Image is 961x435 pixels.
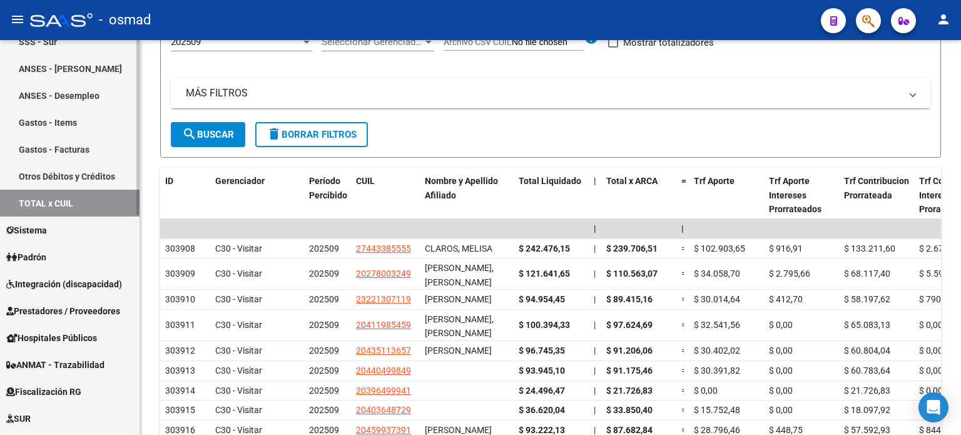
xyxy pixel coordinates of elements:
[681,386,686,396] span: =
[420,168,514,223] datatable-header-cell: Nombre y Apellido Afiliado
[606,366,653,376] span: $ 91.175,46
[182,126,197,141] mat-icon: search
[681,345,686,356] span: =
[304,168,351,223] datatable-header-cell: Período Percibido
[769,366,793,376] span: $ 0,00
[594,176,596,186] span: |
[215,269,262,279] span: C30 - Visitar
[606,269,658,279] span: $ 110.563,07
[769,243,803,253] span: $ 916,91
[215,176,265,186] span: Gerenciador
[309,345,339,356] span: 202509
[844,243,895,253] span: $ 133.211,60
[919,366,943,376] span: $ 0,00
[165,243,195,253] span: 303908
[844,176,909,200] span: Trf Contribucion Prorrateada
[918,392,948,422] div: Open Intercom Messenger
[6,304,120,318] span: Prestadores / Proveedores
[681,320,686,330] span: =
[356,320,411,330] span: 20411985459
[215,386,262,396] span: C30 - Visitar
[606,405,653,415] span: $ 33.850,40
[215,405,262,415] span: C30 - Visitar
[309,320,339,330] span: 202509
[694,366,740,376] span: $ 30.391,82
[322,36,423,48] span: Seleccionar Gerenciador
[182,129,234,140] span: Buscar
[594,425,596,435] span: |
[425,294,492,304] span: [PERSON_NAME]
[936,12,951,27] mat-icon: person
[6,358,104,372] span: ANMAT - Trazabilidad
[514,168,589,223] datatable-header-cell: Total Liquidado
[676,168,689,223] datatable-header-cell: =
[309,269,339,279] span: 202509
[309,366,339,376] span: 202509
[694,386,718,396] span: $ 0,00
[694,320,740,330] span: $ 32.541,56
[519,176,581,186] span: Total Liquidado
[919,345,943,356] span: $ 0,00
[215,243,262,253] span: C30 - Visitar
[519,366,565,376] span: $ 93.945,10
[255,122,368,147] button: Borrar Filtros
[681,294,686,304] span: =
[594,345,596,356] span: |
[606,320,653,330] span: $ 97.624,69
[444,37,512,47] span: Archivo CSV CUIL
[519,345,565,356] span: $ 96.745,35
[309,386,339,396] span: 202509
[160,168,210,223] datatable-header-cell: ID
[425,314,494,339] span: [PERSON_NAME], [PERSON_NAME]
[681,366,686,376] span: =
[694,176,735,186] span: Trf Aporte
[594,320,596,330] span: |
[844,386,890,396] span: $ 21.726,83
[769,269,810,279] span: $ 2.795,66
[356,345,411,356] span: 20435113657
[512,37,584,48] input: Archivo CSV CUIL
[165,366,195,376] span: 303913
[694,269,740,279] span: $ 34.058,70
[769,386,793,396] span: $ 0,00
[356,176,375,186] span: CUIL
[6,250,46,264] span: Padrón
[6,412,31,426] span: SUR
[769,294,803,304] span: $ 412,70
[694,243,745,253] span: $ 102.903,65
[681,269,686,279] span: =
[519,405,565,415] span: $ 36.620,04
[594,269,596,279] span: |
[351,168,420,223] datatable-header-cell: CUIL
[519,243,570,253] span: $ 242.476,15
[356,386,411,396] span: 20396499941
[186,86,900,100] mat-panel-title: MÁS FILTROS
[606,294,653,304] span: $ 89.415,16
[681,176,686,186] span: =
[769,176,821,215] span: Trf Aporte Intereses Prorrateados
[919,386,943,396] span: $ 0,00
[215,366,262,376] span: C30 - Visitar
[165,425,195,435] span: 303916
[171,78,930,108] mat-expansion-panel-header: MÁS FILTROS
[606,243,658,253] span: $ 239.706,51
[519,269,570,279] span: $ 121.641,65
[356,294,411,304] span: 23221307119
[844,405,890,415] span: $ 18.097,92
[681,223,684,233] span: |
[309,243,339,253] span: 202509
[594,366,596,376] span: |
[844,366,890,376] span: $ 60.783,64
[165,386,195,396] span: 303914
[6,331,97,345] span: Hospitales Públicos
[6,277,122,291] span: Integración (discapacidad)
[519,425,565,435] span: $ 93.222,13
[694,294,740,304] span: $ 30.014,64
[606,425,653,435] span: $ 87.682,84
[519,320,570,330] span: $ 100.394,33
[681,243,686,253] span: =
[839,168,914,223] datatable-header-cell: Trf Contribucion Prorrateada
[6,223,47,237] span: Sistema
[425,425,492,435] span: [PERSON_NAME]
[309,425,339,435] span: 202509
